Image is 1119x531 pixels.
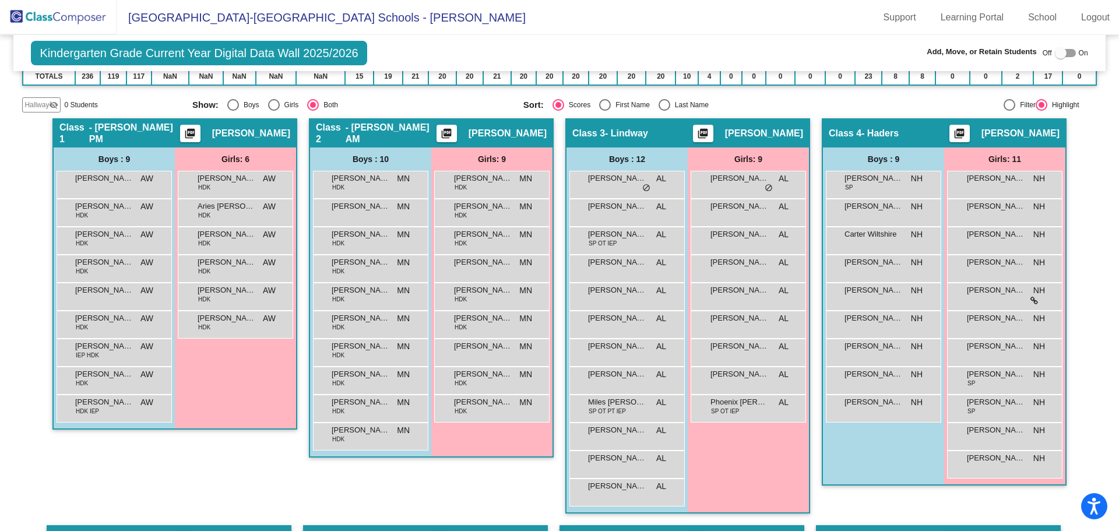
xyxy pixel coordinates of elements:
span: MN [519,173,532,185]
span: MN [397,396,410,409]
span: AW [140,368,153,381]
td: NaN [223,68,256,85]
span: NH [1033,256,1045,269]
td: 15 [345,68,374,85]
div: Boys : 9 [54,147,175,171]
div: Boys : 12 [566,147,688,171]
span: HDK [198,295,210,304]
span: MN [397,284,410,297]
span: [PERSON_NAME] [454,284,512,296]
td: 20 [563,68,589,85]
td: 20 [428,68,456,85]
button: Print Students Details [180,125,200,142]
span: NH [911,396,923,409]
span: MN [397,424,410,437]
span: Class 4 [829,128,861,139]
span: [PERSON_NAME] [198,256,256,268]
span: SP OT PT IEP [589,407,626,416]
span: MN [397,201,410,213]
span: [PERSON_NAME] [198,228,256,240]
span: [PERSON_NAME] [454,228,512,240]
span: Show: [192,100,219,110]
span: [PERSON_NAME] [967,228,1025,240]
a: Support [874,8,926,27]
span: HDK [332,239,344,248]
span: HDK [455,183,467,192]
span: HDK [455,239,467,248]
button: Print Students Details [693,125,713,142]
div: Boys [239,100,259,110]
span: [PERSON_NAME] [332,256,390,268]
div: Girls: 9 [431,147,553,171]
td: 117 [126,68,152,85]
mat-radio-group: Select an option [523,99,846,111]
span: [PERSON_NAME] [967,256,1025,268]
td: 0 [795,68,825,85]
span: [PERSON_NAME] [967,368,1025,380]
span: AL [656,228,666,241]
span: NH [911,284,923,297]
span: HDK [76,323,88,332]
span: [PERSON_NAME] [332,312,390,324]
span: AL [656,173,666,185]
button: Print Students Details [437,125,457,142]
td: 2 [1002,68,1034,85]
span: HDK [198,239,210,248]
mat-icon: picture_as_pdf [696,128,710,144]
span: [PERSON_NAME] [710,201,769,212]
span: [PERSON_NAME] [332,173,390,184]
span: AL [656,368,666,381]
span: NH [1033,368,1045,381]
div: Girls [280,100,299,110]
td: 8 [909,68,935,85]
span: [PERSON_NAME] [967,173,1025,184]
span: [PERSON_NAME] [588,312,646,324]
td: 0 [825,68,855,85]
span: [PERSON_NAME] [75,396,133,408]
span: [PERSON_NAME] [844,396,903,408]
span: - [PERSON_NAME] AM [346,122,437,145]
span: [PERSON_NAME] [844,173,903,184]
span: [PERSON_NAME] [454,201,512,212]
span: AW [140,312,153,325]
mat-icon: visibility_off [49,100,58,110]
span: HDK [76,239,88,248]
span: [PERSON_NAME] [710,340,769,352]
span: [PERSON_NAME] [75,340,133,352]
td: NaN [296,68,345,85]
td: 10 [675,68,698,85]
span: NH [1033,396,1045,409]
span: [PERSON_NAME] [469,128,547,139]
span: [PERSON_NAME] Blades [198,312,256,324]
span: [PERSON_NAME] [710,228,769,240]
span: AL [779,201,789,213]
td: 23 [855,68,882,85]
span: [PERSON_NAME] [75,256,133,268]
div: Scores [564,100,590,110]
span: [PERSON_NAME] [588,173,646,184]
div: Girls: 11 [944,147,1065,171]
span: AW [140,284,153,297]
div: Both [319,100,338,110]
mat-icon: picture_as_pdf [183,128,197,144]
a: Learning Portal [931,8,1014,27]
span: [PERSON_NAME] [588,368,646,380]
span: AW [263,201,276,213]
span: HDK [332,435,344,444]
span: [PERSON_NAME] [198,284,256,296]
span: [PERSON_NAME] Go [198,173,256,184]
span: [PERSON_NAME] [967,201,1025,212]
span: [PERSON_NAME] [75,201,133,212]
span: Aries [PERSON_NAME] [198,201,256,212]
span: [PERSON_NAME] [710,368,769,380]
span: MN [519,284,532,297]
mat-icon: picture_as_pdf [952,128,966,144]
span: [PERSON_NAME] [454,256,512,268]
span: AL [656,201,666,213]
span: [PERSON_NAME] [454,368,512,380]
span: [PERSON_NAME] [981,128,1060,139]
span: HDK [332,351,344,360]
span: [PERSON_NAME] [844,284,903,296]
td: 0 [742,68,766,85]
span: IEP HDK [76,351,99,360]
